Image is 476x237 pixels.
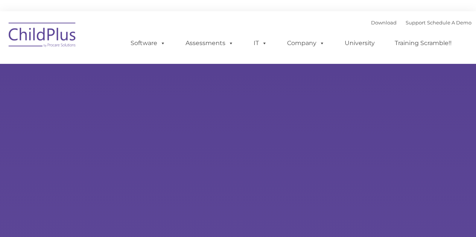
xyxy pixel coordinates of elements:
a: Support [406,20,426,26]
a: Schedule A Demo [427,20,471,26]
img: ChildPlus by Procare Solutions [5,17,80,55]
a: University [337,36,382,51]
font: | [371,20,471,26]
a: Assessments [178,36,241,51]
a: Download [371,20,397,26]
a: Training Scramble!! [387,36,459,51]
a: IT [246,36,275,51]
a: Software [123,36,173,51]
a: Company [280,36,332,51]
